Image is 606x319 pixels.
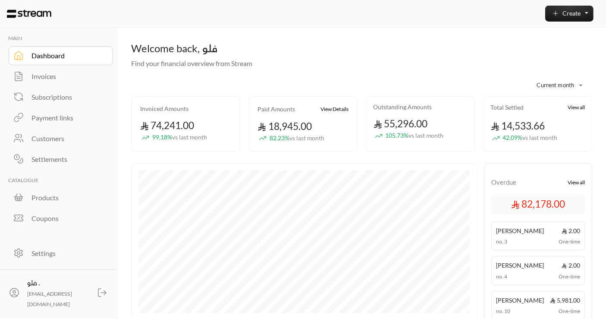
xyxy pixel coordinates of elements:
p: CATALOGUE [9,177,113,185]
div: Dashboard [31,51,101,61]
span: One-time [559,307,580,315]
span: no. 4 [496,273,507,281]
span: 74,241.00 [140,120,194,131]
span: 42.09 % [502,133,557,142]
a: Dashboard [9,46,113,65]
span: One-time [559,238,580,246]
span: Overdue [491,177,516,187]
span: [EMAIL_ADDRESS][DOMAIN_NAME] [27,291,72,307]
h3: Welcome back, فلو [131,41,592,55]
span: [PERSON_NAME] [496,296,544,305]
div: Settings [31,248,101,259]
div: Customers [31,133,101,144]
span: One-time [559,273,580,281]
a: Subscriptions [9,88,113,107]
h2: Outstanding Amounts [374,104,432,111]
span: 14,533.66 [491,120,545,132]
img: Logo [7,9,51,18]
span: vs last month [408,132,443,139]
a: Settings [9,244,113,263]
a: فلو . [EMAIL_ADDRESS][DOMAIN_NAME] [4,276,113,310]
span: 105.73 % [385,131,443,140]
span: 82.23 % [270,134,324,143]
a: Customers [9,129,113,148]
h2: Invoiced Amounts [140,105,188,113]
button: View Details [320,105,349,114]
span: فلو . [27,278,40,287]
span: 55,296.00 [374,118,427,129]
div: Current month [523,74,588,97]
span: [PERSON_NAME] [496,261,544,270]
h2: Paid Amounts [257,106,295,113]
a: Payment links [9,108,113,127]
div: Coupons [31,213,101,224]
button: View all [568,104,585,112]
span: Find your financial overview from Stream [131,59,252,67]
span: Create [562,9,581,17]
span: vs last month [172,133,207,141]
a: Coupons [9,209,113,228]
span: 99.18 % [152,133,207,142]
div: Products [31,193,101,203]
div: Invoices [31,71,101,82]
p: MAIN [9,35,113,43]
span: no. 3 [496,238,507,246]
a: Products [9,188,113,207]
div: Payment links [31,113,101,123]
button: View all [568,179,585,187]
button: Create [545,6,593,22]
h2: Total Settled [491,104,524,111]
a: Invoices [9,67,113,86]
span: 2.00 [562,226,580,235]
span: [PERSON_NAME] [496,226,544,235]
span: no. 10 [496,307,510,315]
span: 82,178.00 [511,197,565,212]
span: 2.00 [562,261,580,270]
div: Settlements [31,154,101,164]
span: 18,945.00 [257,120,311,132]
span: vs last month [522,134,557,141]
span: 5,981.00 [550,296,580,305]
span: vs last month [289,134,324,142]
div: Subscriptions [31,92,101,102]
a: Settlements [9,150,113,169]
